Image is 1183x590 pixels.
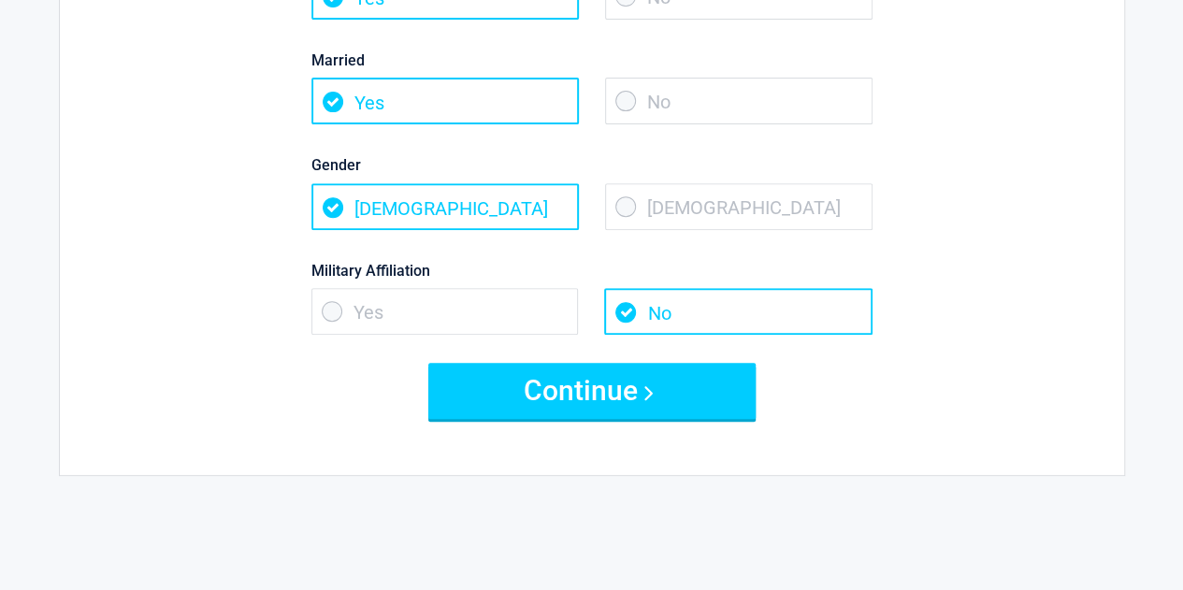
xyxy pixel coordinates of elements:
button: Continue [428,363,756,419]
label: Gender [311,152,873,178]
span: [DEMOGRAPHIC_DATA] [605,183,873,230]
label: Military Affiliation [311,258,873,283]
span: Yes [311,78,579,124]
span: Yes [311,288,579,335]
span: No [604,288,872,335]
label: Married [311,48,873,73]
span: [DEMOGRAPHIC_DATA] [311,183,579,230]
span: No [605,78,873,124]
